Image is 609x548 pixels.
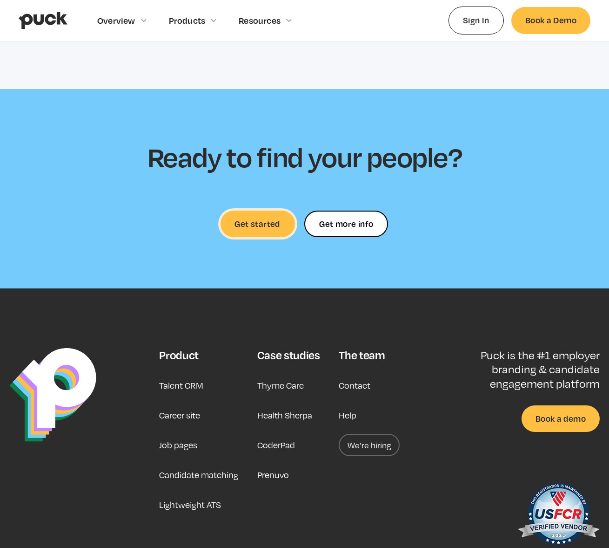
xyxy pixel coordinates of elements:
a: Book a Demo [511,7,590,34]
h2: Ready to find your people? [147,140,462,173]
a: Prenuvo [257,464,289,486]
a: Get more info [304,211,388,237]
a: Help [339,404,356,426]
form: Ready to find your people [304,211,388,237]
div: Resources [239,15,281,26]
div: Overview [97,15,135,26]
div: Case studies [257,348,320,362]
a: Sign In [448,7,504,34]
a: Book a demo [522,405,600,432]
div: Products [169,15,206,26]
a: We’re hiring [339,434,400,456]
img: Puck Logo [9,348,96,442]
a: Thyme Care [257,374,304,397]
a: CoderPad [257,434,295,456]
a: Talent CRM [159,374,203,397]
div: Product [159,348,199,362]
a: Contact [339,374,370,397]
a: Career site [159,404,200,426]
a: Job pages [159,434,197,456]
a: Candidate matching [159,464,238,486]
a: Health Sherpa [257,404,312,426]
div: The team [339,348,385,362]
p: Puck is the #1 employer branding & candidate engagement platform [459,348,600,390]
a: Lightweight ATS [159,493,221,516]
a: Get started [221,211,295,237]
